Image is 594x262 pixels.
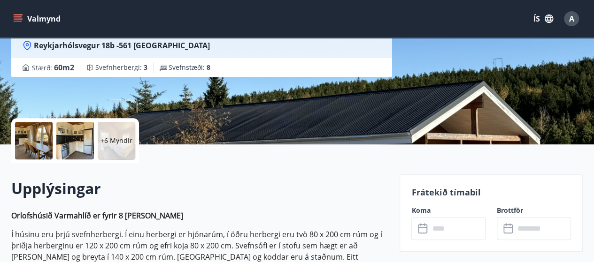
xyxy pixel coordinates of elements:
[34,40,210,51] span: Reykjarhólsvegur 18b -561 [GEOGRAPHIC_DATA]
[569,14,574,24] span: A
[169,63,210,72] span: Svefnstæði :
[11,178,388,199] h2: Upplýsingar
[528,10,558,27] button: ÍS
[411,186,571,198] p: Frátekið tímabil
[11,10,64,27] button: menu
[32,62,74,73] span: Stærð :
[411,206,486,215] label: Koma
[11,210,183,221] strong: Orlofshúsið Varmahlíð er fyrir 8 [PERSON_NAME]
[95,63,147,72] span: Svefnherbergi :
[560,7,583,30] button: A
[54,62,74,73] span: 60 m2
[144,63,147,72] span: 3
[100,136,132,145] p: +6 Myndir
[207,63,210,72] span: 8
[497,206,571,215] label: Brottför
